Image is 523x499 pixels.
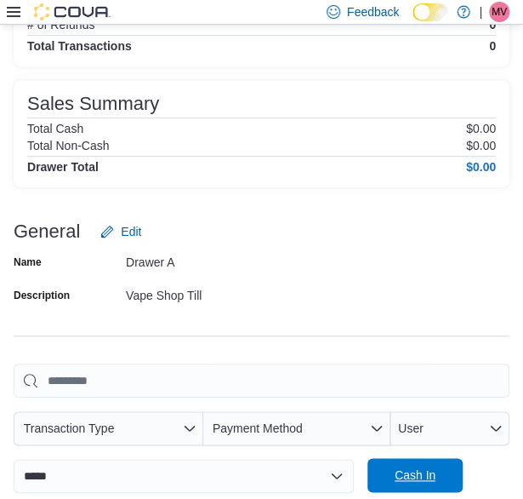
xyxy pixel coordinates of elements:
button: Edit [94,215,148,249]
span: Payment Method [213,422,303,435]
p: $0.00 [466,139,496,152]
span: Feedback [347,3,399,20]
button: Transaction Type [14,411,203,445]
p: $0.00 [466,122,496,135]
h4: Total Transactions [27,39,132,53]
label: Description [14,289,70,302]
h4: Drawer Total [27,160,99,174]
h6: Total Cash [27,122,83,135]
div: Melanie Vape [489,2,509,22]
span: Edit [121,223,141,240]
h3: General [14,221,80,242]
img: Cova [34,3,111,20]
h6: # of Refunds [27,18,94,32]
h4: 0 [489,39,496,53]
input: This is a search bar. As you type, the results lower in the page will automatically filter. [14,364,509,398]
button: Payment Method [203,411,391,445]
h6: Total Non-Cash [27,139,110,152]
span: Cash In [395,467,435,484]
label: Name [14,255,42,269]
input: Dark Mode [412,3,448,21]
p: | [479,2,482,22]
button: User [390,411,509,445]
button: Cash In [367,458,463,492]
span: Transaction Type [24,422,115,435]
h4: $0.00 [466,160,496,174]
span: MV [492,2,507,22]
h3: Sales Summary [27,94,159,114]
div: Drawer A [126,249,354,269]
div: Vape Shop Till [126,282,354,302]
span: User [398,422,424,435]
